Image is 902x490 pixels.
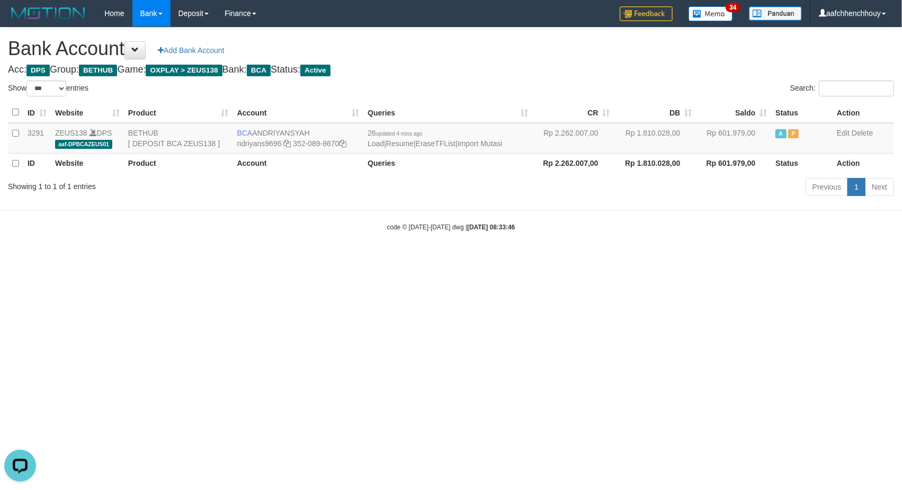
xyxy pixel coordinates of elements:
th: Queries [363,153,532,173]
span: BCA [237,129,252,137]
span: | | | [368,129,503,148]
td: 3291 [23,123,51,154]
img: panduan.png [749,6,802,21]
select: Showentries [26,81,66,96]
span: Active [775,129,786,138]
a: Previous [806,178,848,196]
th: Saldo: activate to sort column ascending [696,102,771,123]
img: Feedback.jpg [620,6,673,21]
th: Website: activate to sort column ascending [51,102,124,123]
label: Search: [790,81,894,96]
th: Queries: activate to sort column ascending [363,102,532,123]
td: Rp 601.979,00 [696,123,771,154]
td: Rp 2.262.007,00 [532,123,614,154]
a: Delete [852,129,873,137]
th: Rp 601.979,00 [696,153,771,173]
a: EraseTFList [416,139,456,148]
span: BCA [247,65,271,76]
th: Status [771,153,833,173]
th: Rp 1.810.028,00 [614,153,696,173]
label: Show entries [8,81,88,96]
th: Action [833,153,894,173]
th: Account [233,153,363,173]
th: ID [23,153,51,173]
a: Add Bank Account [151,41,231,59]
th: Action [833,102,894,123]
span: Active [300,65,331,76]
th: Rp 2.262.007,00 [532,153,614,173]
button: Open LiveChat chat widget [4,4,36,36]
strong: [DATE] 08:33:46 [467,224,515,231]
td: Rp 1.810.028,00 [614,123,696,154]
a: Edit [837,129,850,137]
th: ID: activate to sort column ascending [23,102,51,123]
a: Next [865,178,894,196]
span: 26 [368,129,422,137]
span: updated 4 mins ago [376,131,423,137]
span: aaf-DPBCAZEUS01 [55,140,112,149]
th: Product [124,153,233,173]
span: BETHUB [79,65,117,76]
a: Resume [386,139,414,148]
td: DPS [51,123,124,154]
a: 1 [847,178,865,196]
a: Copy 3520898670 to clipboard [340,139,347,148]
span: DPS [26,65,50,76]
th: Product: activate to sort column ascending [124,102,233,123]
a: ZEUS138 [55,129,87,137]
th: Account: activate to sort column ascending [233,102,363,123]
input: Search: [819,81,894,96]
th: CR: activate to sort column ascending [532,102,614,123]
td: BETHUB [ DEPOSIT BCA ZEUS138 ] [124,123,233,154]
h1: Bank Account [8,38,894,59]
span: Paused [788,129,799,138]
img: Button%20Memo.svg [689,6,733,21]
span: 34 [726,3,740,12]
th: Status [771,102,833,123]
span: OXPLAY > ZEUS138 [146,65,222,76]
th: DB: activate to sort column ascending [614,102,696,123]
a: Copy ndriyans9696 to clipboard [283,139,291,148]
small: code © [DATE]-[DATE] dwg | [387,224,515,231]
a: Load [368,139,384,148]
img: MOTION_logo.png [8,5,88,21]
a: Import Mutasi [458,139,503,148]
a: ndriyans9696 [237,139,281,148]
div: Showing 1 to 1 of 1 entries [8,177,368,192]
th: Website [51,153,124,173]
h4: Acc: Group: Game: Bank: Status: [8,65,894,75]
td: ANDRIYANSYAH 352-089-8670 [233,123,363,154]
